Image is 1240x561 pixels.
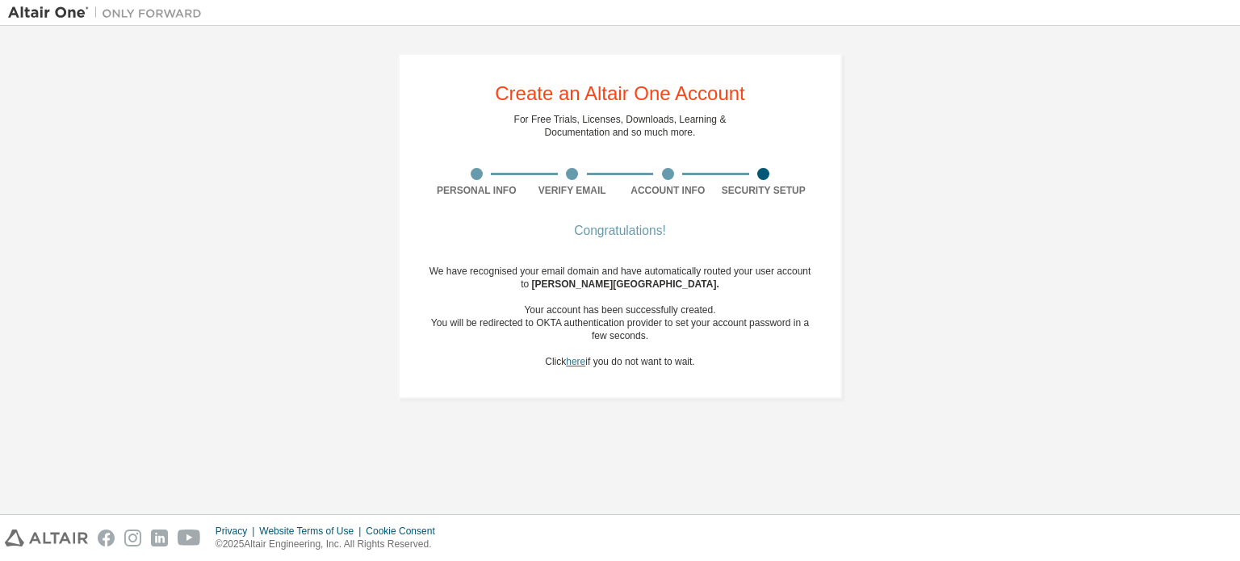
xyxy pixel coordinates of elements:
img: instagram.svg [124,530,141,546]
img: altair_logo.svg [5,530,88,546]
img: linkedin.svg [151,530,168,546]
img: youtube.svg [178,530,201,546]
div: Personal Info [429,184,525,197]
div: Security Setup [716,184,812,197]
span: [PERSON_NAME][GEOGRAPHIC_DATA] . [532,278,719,290]
img: facebook.svg [98,530,115,546]
div: Your account has been successfully created. [429,304,811,316]
div: Account Info [620,184,716,197]
div: Website Terms of Use [259,525,366,538]
p: © 2025 Altair Engineering, Inc. All Rights Reserved. [216,538,445,551]
div: Create an Altair One Account [495,84,745,103]
a: here [566,356,585,367]
div: We have recognised your email domain and have automatically routed your user account to Click if ... [429,265,811,368]
div: Cookie Consent [366,525,444,538]
div: You will be redirected to OKTA authentication provider to set your account password in a few seco... [429,316,811,342]
div: Congratulations! [429,226,811,236]
img: Altair One [8,5,210,21]
div: Privacy [216,525,259,538]
div: Verify Email [525,184,621,197]
div: For Free Trials, Licenses, Downloads, Learning & Documentation and so much more. [514,113,727,139]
